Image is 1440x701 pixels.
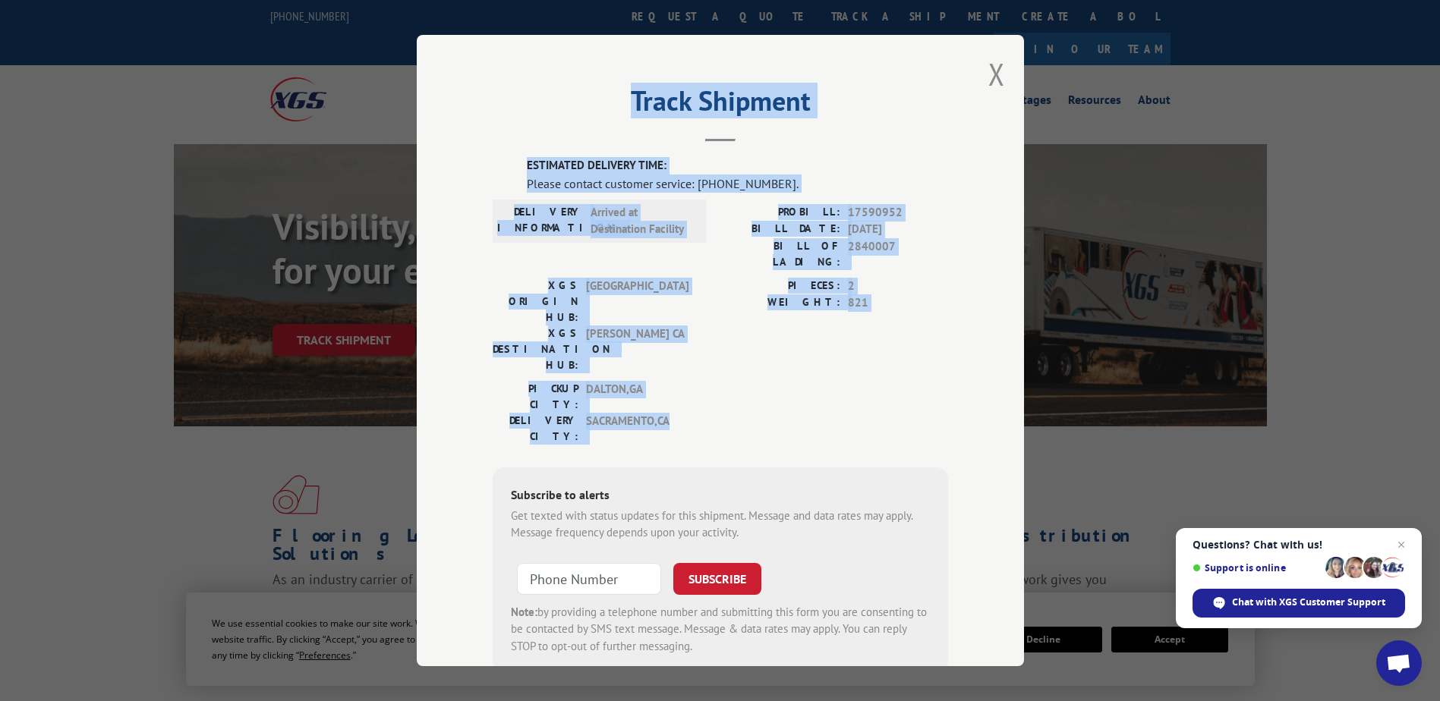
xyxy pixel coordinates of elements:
label: PIECES: [720,278,840,295]
h2: Track Shipment [493,90,948,119]
span: [DATE] [848,221,948,238]
button: SUBSCRIBE [673,563,761,595]
label: BILL OF LADING: [720,238,840,270]
button: Close modal [988,54,1005,94]
div: Subscribe to alerts [511,486,930,508]
input: Phone Number [517,563,661,595]
span: 2840007 [848,238,948,270]
label: BILL DATE: [720,221,840,238]
label: WEIGHT: [720,294,840,312]
label: ESTIMATED DELIVERY TIME: [527,157,948,174]
span: SACRAMENTO , CA [586,413,688,445]
label: PICKUP CITY: [493,381,578,413]
label: DELIVERY CITY: [493,413,578,445]
label: XGS ORIGIN HUB: [493,278,578,325]
label: DELIVERY INFORMATION: [497,204,583,238]
div: Open chat [1376,640,1422,686]
div: Get texted with status updates for this shipment. Message and data rates may apply. Message frequ... [511,508,930,542]
span: 2 [848,278,948,295]
div: Chat with XGS Customer Support [1193,589,1405,618]
span: [PERSON_NAME] CA [586,325,688,373]
div: Please contact customer service: [PHONE_NUMBER]. [527,174,948,193]
label: PROBILL: [720,204,840,222]
span: [GEOGRAPHIC_DATA] [586,278,688,325]
label: XGS DESTINATION HUB: [493,325,578,373]
span: Arrived at Destination Facility [591,204,693,238]
div: by providing a telephone number and submitting this form you are consenting to be contacted by SM... [511,604,930,655]
span: Chat with XGS Customer Support [1232,596,1385,609]
span: Support is online [1193,562,1320,574]
strong: Note: [511,605,537,619]
span: DALTON , GA [586,381,688,413]
span: Close chat [1392,536,1410,554]
span: 821 [848,294,948,312]
span: Questions? Chat with us! [1193,539,1405,551]
span: 17590952 [848,204,948,222]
